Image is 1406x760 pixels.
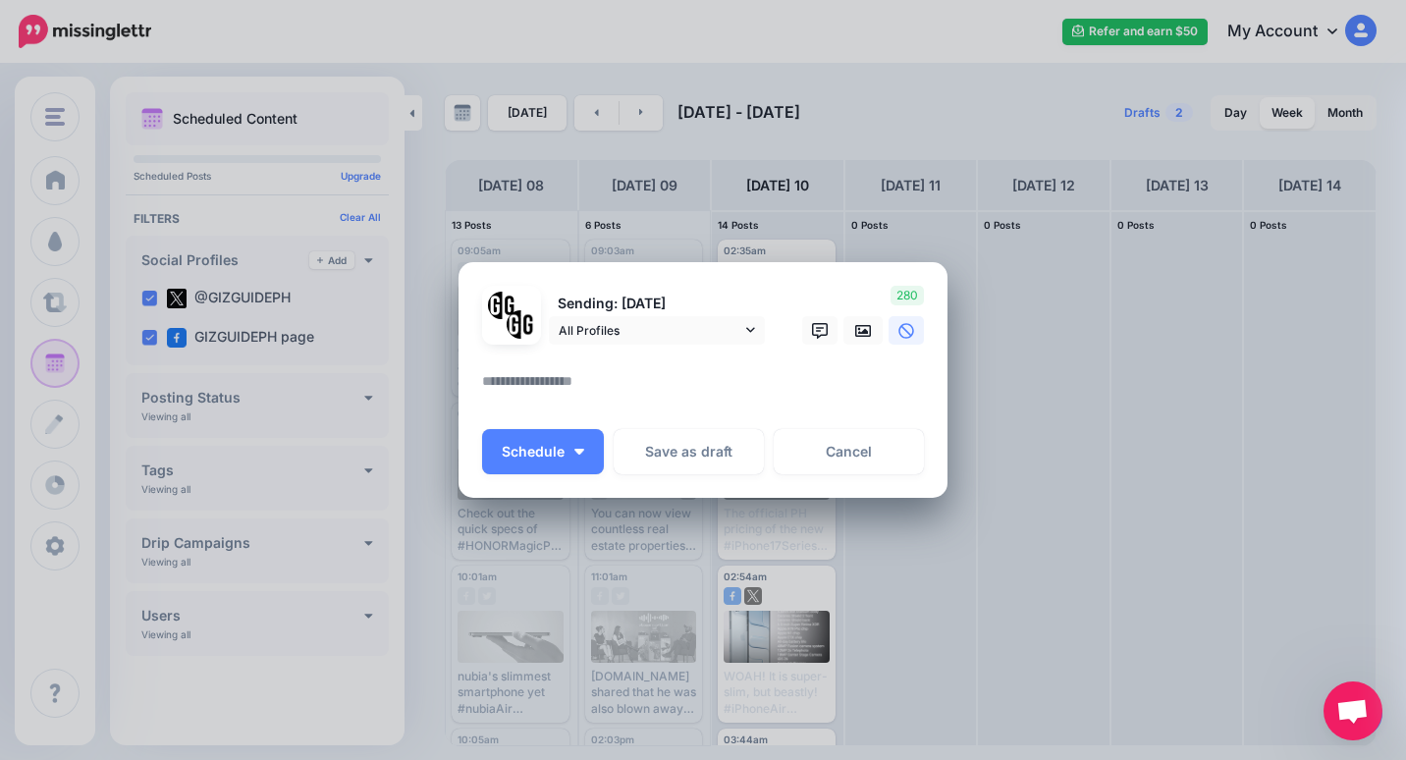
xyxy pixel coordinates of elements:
img: 353459792_649996473822713_4483302954317148903_n-bsa138318.png [488,292,516,320]
p: Sending: [DATE] [549,293,765,315]
a: All Profiles [549,316,765,345]
span: All Profiles [559,320,741,341]
button: Save as draft [614,429,764,474]
img: JT5sWCfR-79925.png [507,310,535,339]
span: Schedule [502,445,565,459]
button: Schedule [482,429,604,474]
a: Cancel [774,429,924,474]
span: 280 [891,286,924,305]
img: arrow-down-white.png [574,449,584,455]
